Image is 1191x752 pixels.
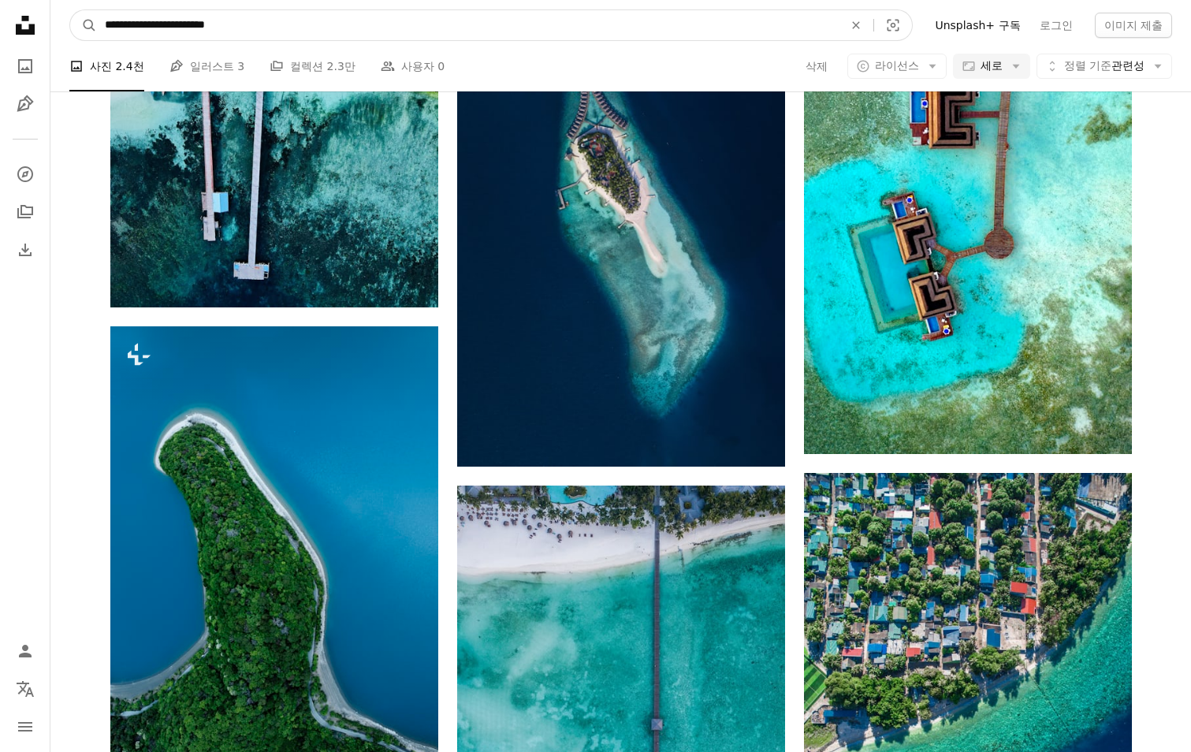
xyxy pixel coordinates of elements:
[457,6,785,467] img: 낮 동안 물 위에 파란색 서핑 보드에 서있는 검은 반바지를 입은 남자
[1037,54,1172,79] button: 정렬 기준관련성
[437,58,445,75] span: 0
[327,58,355,75] span: 2.3만
[9,196,41,228] a: 컬렉션
[804,157,1132,171] a: 부두와 수역의 조감도
[804,684,1132,698] a: 낮 동안 수역 근처의 도시 건물의 공중보기
[925,13,1029,38] a: Unsplash+ 구독
[9,234,41,266] a: 다운로드 내역
[9,50,41,82] a: 사진
[1030,13,1082,38] a: 로그인
[9,711,41,743] button: 메뉴
[70,10,97,40] button: Unsplash 검색
[1095,13,1172,38] button: 이미지 제출
[839,10,873,40] button: 삭제
[237,58,244,75] span: 3
[110,95,438,109] a: 부두가 있는 해변의 조감도
[9,635,41,667] a: 로그인 / 가입
[110,538,438,552] a: 물로 둘러싸인 무성한 녹지의 섬.
[1064,59,1111,72] span: 정렬 기준
[9,673,41,705] button: 언어
[169,41,244,91] a: 일러스트 3
[9,9,41,44] a: 홈 — Unsplash
[381,41,445,91] a: 사용자 0
[875,59,919,72] span: 라이선스
[1064,58,1144,74] span: 관련성
[847,54,947,79] button: 라이선스
[9,158,41,190] a: 탐색
[69,9,913,41] form: 사이트 전체에서 이미지 찾기
[981,58,1003,74] span: 세로
[270,41,355,91] a: 컬렉션 2.3만
[9,88,41,120] a: 일러스트
[805,54,828,79] button: 삭제
[953,54,1030,79] button: 세로
[457,229,785,243] a: 낮 동안 물 위에 파란색 서핑 보드에 서있는 검은 반바지를 입은 남자
[874,10,912,40] button: 시각적 검색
